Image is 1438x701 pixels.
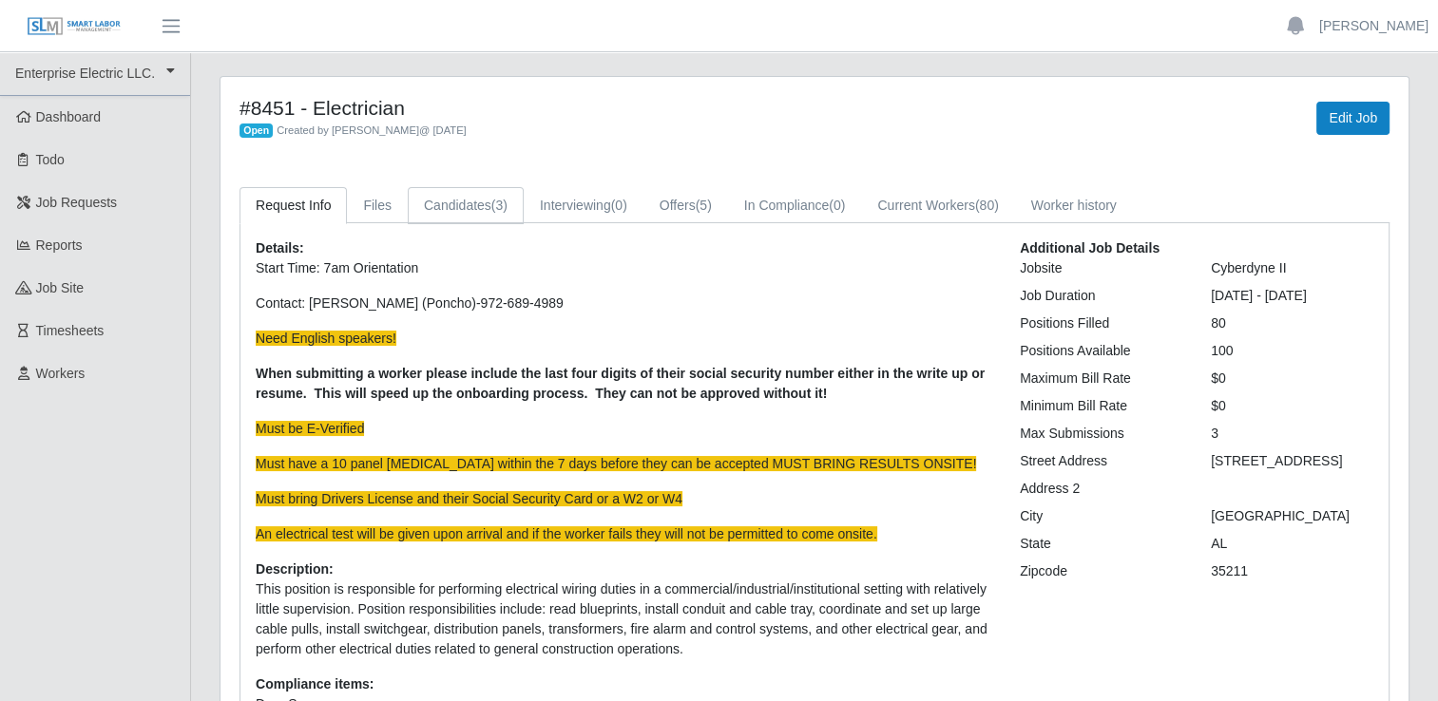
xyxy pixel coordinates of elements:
[36,280,85,295] span: job site
[1197,451,1388,471] div: [STREET_ADDRESS]
[256,526,877,541] span: An electrical test will be given upon arrival and if the worker fails they will not be permitted ...
[256,456,976,471] span: Must have a 10 panel [MEDICAL_DATA] within the 7 days before they can be accepted MUST BRING RESU...
[643,187,728,224] a: Offers
[256,561,334,577] b: Description:
[611,198,627,213] span: (0)
[1006,506,1197,526] div: City
[1006,341,1197,361] div: Positions Available
[1197,424,1388,444] div: 3
[1015,187,1133,224] a: Worker history
[696,198,712,213] span: (5)
[1006,534,1197,554] div: State
[1197,286,1388,306] div: [DATE] - [DATE]
[1319,16,1428,36] a: [PERSON_NAME]
[1006,313,1197,333] div: Positions Filled
[256,676,374,692] b: Compliance items:
[829,198,845,213] span: (0)
[1006,479,1197,499] div: Address 2
[256,421,364,436] span: Must be E-Verified
[256,331,396,346] span: Need English speakers!
[1006,286,1197,306] div: Job Duration
[1197,534,1388,554] div: AL
[1006,561,1197,581] div: Zipcode
[1197,313,1388,333] div: 80
[36,237,83,253] span: Reports
[240,187,347,224] a: Request Info
[240,123,273,139] span: Open
[256,366,985,401] strong: When submitting a worker please include the last four digits of their social security number eith...
[347,187,408,224] a: Files
[277,124,467,136] span: Created by [PERSON_NAME] @ [DATE]
[240,96,898,120] h4: #8451 - Electrician
[975,198,999,213] span: (80)
[1197,258,1388,278] div: Cyberdyne II
[36,152,65,167] span: Todo
[1006,258,1197,278] div: Jobsite
[861,187,1014,224] a: Current Workers
[1006,369,1197,388] div: Maximum Bill Rate
[408,187,524,224] a: Candidates
[1006,451,1197,471] div: Street Address
[256,240,304,256] b: Details:
[728,187,862,224] a: In Compliance
[1197,369,1388,388] div: $0
[1006,396,1197,416] div: Minimum Bill Rate
[36,366,86,381] span: Workers
[256,294,991,313] p: Contact: [PERSON_NAME] (Poncho)-972-689-4989
[491,198,508,213] span: (3)
[1197,396,1388,416] div: $0
[1197,341,1388,361] div: 100
[36,323,105,338] span: Timesheets
[1316,102,1390,135] a: Edit Job
[36,109,102,124] span: Dashboard
[256,258,991,278] p: Start Time: 7am Orientation
[1020,240,1160,256] b: Additional Job Details
[1006,424,1197,444] div: Max Submissions
[36,195,118,210] span: Job Requests
[524,187,643,224] a: Interviewing
[1197,561,1388,581] div: 35211
[256,491,682,506] span: Must bring Drivers License and their Social Security Card or a W2 or W4
[1197,506,1388,526] div: [GEOGRAPHIC_DATA]
[256,579,991,659] p: This position is responsible for performing electrical wiring duties in a commercial/industrial/i...
[27,16,122,37] img: SLM Logo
